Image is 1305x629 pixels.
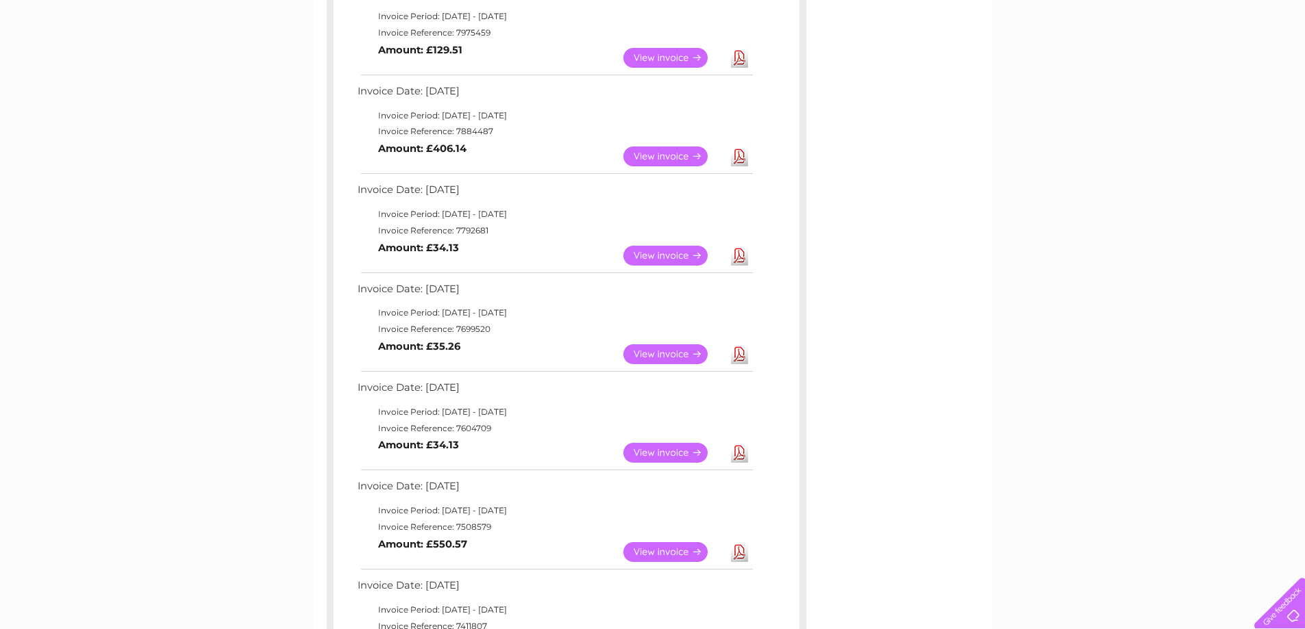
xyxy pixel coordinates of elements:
[354,8,755,25] td: Invoice Period: [DATE] - [DATE]
[731,443,748,463] a: Download
[354,305,755,321] td: Invoice Period: [DATE] - [DATE]
[1260,58,1292,68] a: Log out
[1047,7,1141,24] a: 0333 014 3131
[623,48,724,68] a: View
[354,82,755,107] td: Invoice Date: [DATE]
[354,519,755,535] td: Invoice Reference: 7508579
[731,344,748,364] a: Download
[354,378,755,404] td: Invoice Date: [DATE]
[1186,58,1206,68] a: Blog
[1098,58,1128,68] a: Energy
[354,25,755,41] td: Invoice Reference: 7975459
[378,44,462,56] b: Amount: £129.51
[354,222,755,239] td: Invoice Reference: 7792681
[378,242,459,254] b: Amount: £34.13
[731,146,748,166] a: Download
[354,280,755,305] td: Invoice Date: [DATE]
[378,439,459,451] b: Amount: £34.13
[731,48,748,68] a: Download
[354,181,755,206] td: Invoice Date: [DATE]
[354,477,755,502] td: Invoice Date: [DATE]
[354,576,755,602] td: Invoice Date: [DATE]
[623,443,724,463] a: View
[378,538,467,550] b: Amount: £550.57
[354,502,755,519] td: Invoice Period: [DATE] - [DATE]
[330,8,977,66] div: Clear Business is a trading name of Verastar Limited (registered in [GEOGRAPHIC_DATA] No. 3667643...
[1214,58,1247,68] a: Contact
[354,420,755,437] td: Invoice Reference: 7604709
[623,542,724,562] a: View
[46,36,116,77] img: logo.png
[731,246,748,266] a: Download
[731,542,748,562] a: Download
[378,340,460,352] b: Amount: £35.26
[378,142,467,155] b: Amount: £406.14
[354,602,755,618] td: Invoice Period: [DATE] - [DATE]
[1136,58,1178,68] a: Telecoms
[623,246,724,266] a: View
[354,123,755,140] td: Invoice Reference: 7884487
[623,344,724,364] a: View
[623,146,724,166] a: View
[354,404,755,420] td: Invoice Period: [DATE] - [DATE]
[354,321,755,337] td: Invoice Reference: 7699520
[1064,58,1090,68] a: Water
[354,206,755,222] td: Invoice Period: [DATE] - [DATE]
[354,107,755,124] td: Invoice Period: [DATE] - [DATE]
